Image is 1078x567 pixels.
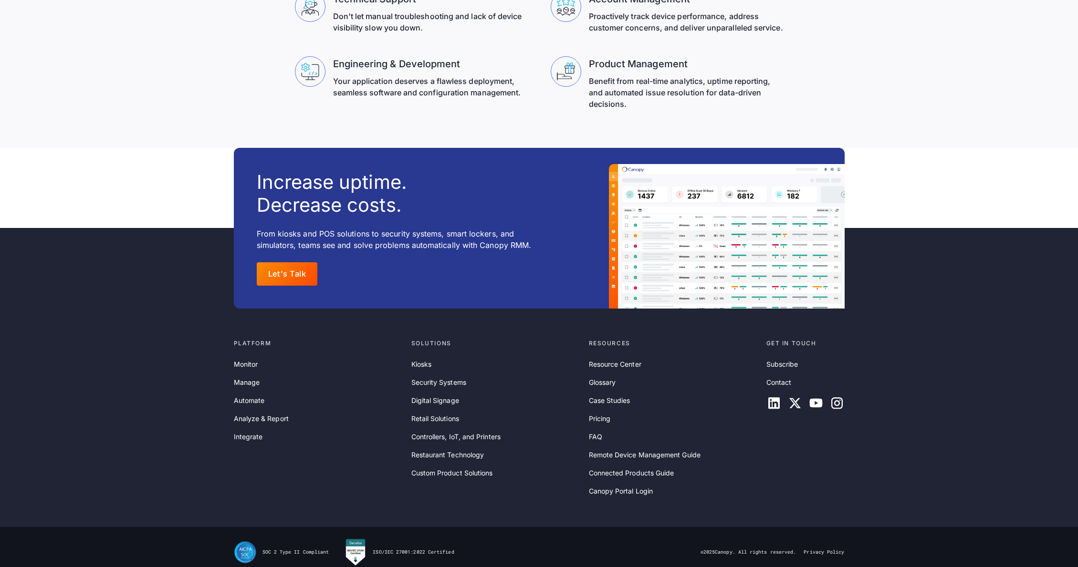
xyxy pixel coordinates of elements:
[344,538,367,566] img: Canopy RMM is Sensiba Certified for ISO/IEC
[411,468,493,478] a: Custom Product Solutions
[301,62,319,81] img: Canopy supports engineering and development teams
[804,549,844,556] a: Privacy Policy
[411,377,466,388] a: Security Systems
[234,359,258,370] a: Monitor
[589,56,784,72] h3: Product Management
[333,10,528,33] p: Don't let manual troubleshooting and lack of device visibility slow you down.
[373,549,454,556] div: ISO/IEC 27001:2022 Certified
[589,75,784,110] p: Benefit from real-time analytics, uptime reporting, and automated issue resolution for data-drive...
[234,395,265,406] a: Automate
[411,395,459,406] a: Digital Signage
[589,377,616,388] a: Glossary
[257,228,550,251] p: From kiosks and POS solutions to security systems, smart lockers, and simulators, teams see and s...
[234,413,289,424] a: Analyze & Report
[234,432,263,442] a: Integrate
[609,164,844,309] img: A Canopy dashboard example
[589,413,611,424] a: Pricing
[589,486,653,496] a: Canopy Portal Login
[766,359,798,370] a: Subscribe
[589,395,630,406] a: Case Studies
[701,549,796,556] div: © Canopy. All rights reserved.
[703,549,715,555] span: 2025
[557,62,575,81] img: Canopy Supports Product Management Teams
[234,377,260,388] a: Manage
[333,75,528,98] p: Your application deserves a flawless deployment, seamless software and configuration management.
[589,432,602,442] a: FAQ
[411,359,431,370] a: Kiosks
[589,450,701,460] a: Remote Device Management Guide
[234,541,257,564] img: SOC II Type II Compliance Certification for Canopy Remote Device Management
[234,339,404,348] div: Platform
[411,339,581,348] div: Solutions
[766,339,845,348] div: Get in touch
[589,339,759,348] div: Resources
[589,10,784,33] p: Proactively track device performance, address customer concerns, and deliver unparalleled service.
[257,262,318,286] a: Let's Talk
[411,432,501,442] a: Controllers, IoT, and Printers
[766,377,792,388] a: Contact
[333,56,528,72] h3: Engineering & Development
[411,450,484,460] a: Restaurant Technology
[262,549,329,556] div: SOC 2 Type II Compliant
[589,468,674,478] a: Connected Products Guide
[257,171,407,216] h3: Increase uptime. Decrease costs.
[589,359,641,370] a: Resource Center
[411,413,459,424] a: Retail Solutions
